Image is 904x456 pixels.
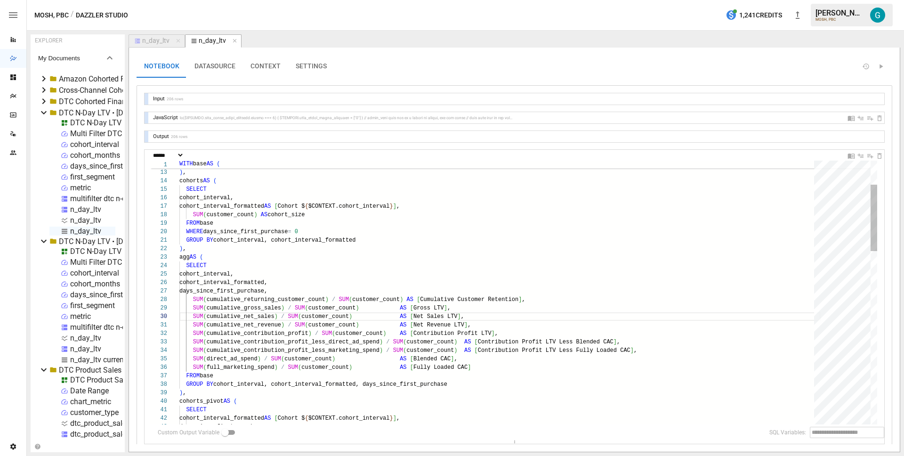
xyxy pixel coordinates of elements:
div: Delete Cell [876,113,883,122]
span: AS [190,254,196,261]
div: 22 [150,244,167,253]
div: first_segment [70,172,115,181]
span: ) [379,347,383,354]
span: ( [349,296,352,303]
span: $CONTEXT.cohort_interval [308,203,390,210]
button: CONTEXT [243,55,288,78]
span: AS [400,356,406,362]
span: [ [410,364,413,371]
div: n_day_ltv [199,37,226,45]
span: ( [203,347,206,354]
span: SUM [193,305,203,311]
span: , [617,339,620,345]
span: WHERE [186,228,203,235]
span: AS [400,330,406,337]
span: d [376,339,379,345]
button: My Documents [31,47,123,69]
span: customer_count [284,356,332,362]
span: ] [393,415,396,422]
div: 26 [150,278,167,287]
span: Blended CAC [413,356,451,362]
span: ( [203,356,206,362]
div: metric [70,183,91,192]
div: dtc_product_sales_mix [70,440,145,449]
span: [ [410,356,413,362]
span: SUM [193,330,203,337]
span: { [305,203,308,210]
span: / [281,364,284,371]
span: AS [400,305,406,311]
div: 37 [150,372,167,380]
span: / [386,347,389,354]
span: BY [207,381,213,388]
span: AS [464,339,471,345]
div: DTC N-Day LTV • [DATE] 06:05 [59,108,159,117]
div: chart_metric [70,397,111,406]
span: cohort_size [267,212,305,218]
div: cohort_months [70,279,120,288]
span: GROUP [186,381,203,388]
span: ) [258,356,261,362]
span: Net Revenue LTV [413,322,464,328]
span: ( [298,364,301,371]
span: , [495,330,498,337]
img: Gavin Acres [870,8,885,23]
span: cumulative_contribution_profit [207,330,308,337]
span: days_since_first_purchase, [179,423,267,430]
span: AS [203,178,210,184]
div: SQL Variables: [769,429,806,436]
div: Date Range [70,386,109,395]
div: 34 [150,346,167,355]
div: 23 [150,253,167,261]
div: n_day_ltv [70,227,101,236]
div: customer_type [70,408,119,417]
span: FROM [186,373,200,379]
span: BY [207,237,213,244]
span: ( [332,330,335,337]
span: ( [203,322,206,328]
span: SELECT [186,186,206,193]
span: Custom Output Variable [158,428,219,437]
div: Input [151,96,167,102]
span: , [468,322,471,328]
div: multifilter dtc n-day [70,194,134,203]
div: Insert Cell Below [866,151,874,160]
span: customer_count [308,305,356,311]
div: 35 [150,355,167,363]
span: ] [464,322,468,328]
span: SUM [393,339,404,345]
span: ) [356,305,359,311]
span: ( [203,330,206,337]
button: NOTEBOOK [137,55,187,78]
div: 15 [150,185,167,194]
span: ( [403,339,406,345]
span: ] [444,305,447,311]
span: ( [203,296,206,303]
span: AS [261,212,267,218]
span: ( [203,305,206,311]
span: base [200,373,213,379]
span: ) [379,339,383,345]
div: 20 [150,228,167,236]
span: $CONTEXT.cohort_interval [308,415,390,422]
span: ) [254,212,257,218]
button: n_day_ltv [129,34,185,48]
span: ) [349,364,352,371]
span: ( [403,347,406,354]
span: direct_ad_spend [207,356,258,362]
span: customer_count [335,330,383,337]
span: ( [213,178,217,184]
span: ] [451,356,454,362]
span: customer_count [207,212,254,218]
div: 14 [150,177,167,185]
span: Net Sales LTV [413,313,458,320]
div: JavaScript [151,114,180,121]
span: cohorts [179,178,203,184]
div: Amazon Cohorted Financials • [DATE] 03:44 [59,74,204,83]
span: , [183,390,186,396]
span: SUM [393,347,404,354]
span: since_first_purchase [379,381,447,388]
span: cohort_interval_formatted, [179,279,267,286]
div: 13 [150,168,167,177]
span: SELECT [186,407,206,413]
